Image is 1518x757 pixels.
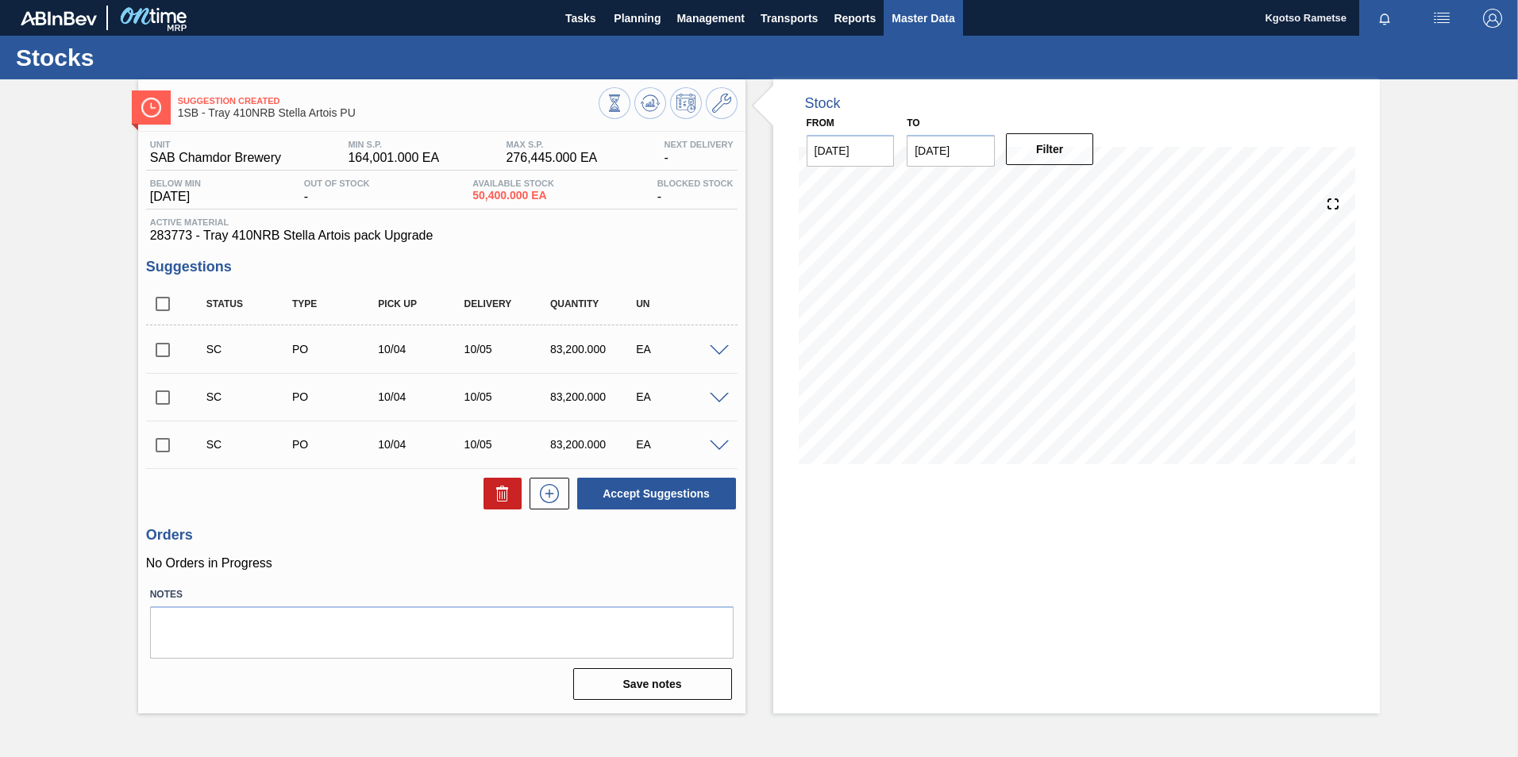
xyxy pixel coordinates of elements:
[472,179,554,188] span: Available Stock
[146,527,738,544] h3: Orders
[202,298,299,309] div: Status
[892,9,954,28] span: Master Data
[150,140,281,149] span: Unit
[202,343,299,355] div: Suggestion Created
[807,135,895,167] input: mm/dd/yyyy
[146,556,738,571] p: No Orders in Progress
[288,438,384,451] div: Purchase order
[546,343,642,355] div: 83,200.000
[460,390,557,403] div: 10/05/2025
[150,583,734,606] label: Notes
[670,87,702,119] button: Schedule Inventory
[146,259,738,275] h3: Suggestions
[202,390,299,403] div: Suggestion Created
[632,390,728,403] div: EA
[807,117,834,129] label: From
[599,87,630,119] button: Stocks Overview
[150,217,734,227] span: Active Material
[21,11,97,25] img: TNhmsLtSVTkK8tSr43FrP2fwEKptu5GPRR3wAAAABJRU5ErkJggg==
[761,9,818,28] span: Transports
[1006,133,1094,165] button: Filter
[374,343,470,355] div: 10/04/2025
[632,298,728,309] div: UN
[834,9,876,28] span: Reports
[460,343,557,355] div: 10/05/2025
[150,179,201,188] span: Below Min
[506,140,597,149] span: MAX S.P.
[460,438,557,451] div: 10/05/2025
[632,438,728,451] div: EA
[472,190,554,202] span: 50,400.000 EA
[178,96,599,106] span: Suggestion Created
[1359,7,1410,29] button: Notifications
[569,476,738,511] div: Accept Suggestions
[907,117,919,129] label: to
[907,135,995,167] input: mm/dd/yyyy
[506,151,597,165] span: 276,445.000 EA
[546,298,642,309] div: Quantity
[288,298,384,309] div: Type
[141,98,161,117] img: Ícone
[563,9,598,28] span: Tasks
[632,343,728,355] div: EA
[706,87,738,119] button: Go to Master Data / General
[546,438,642,451] div: 83,200.000
[374,298,470,309] div: Pick up
[288,390,384,403] div: Purchase order
[1432,9,1451,28] img: userActions
[178,107,599,119] span: 1SB - Tray 410NRB Stella Artois PU
[653,179,738,204] div: -
[300,179,374,204] div: -
[460,298,557,309] div: Delivery
[546,390,642,403] div: 83,200.000
[150,190,201,204] span: [DATE]
[657,179,734,188] span: Blocked Stock
[150,229,734,243] span: 283773 - Tray 410NRB Stella Artois pack Upgrade
[348,151,439,165] span: 164,001.000 EA
[614,9,661,28] span: Planning
[288,343,384,355] div: Purchase order
[522,478,569,509] div: New suggestion
[634,87,666,119] button: Update Chart
[661,140,738,165] div: -
[805,95,841,112] div: Stock
[150,151,281,165] span: SAB Chamdor Brewery
[348,140,439,149] span: MIN S.P.
[476,478,522,509] div: Delete Suggestions
[374,390,470,403] div: 10/04/2025
[304,179,370,188] span: Out Of Stock
[374,438,470,451] div: 10/04/2025
[577,478,736,509] button: Accept Suggestions
[1483,9,1502,28] img: Logout
[665,140,734,149] span: Next Delivery
[202,438,299,451] div: Suggestion Created
[16,48,298,67] h1: Stocks
[676,9,745,28] span: Management
[573,668,732,700] button: Save notes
